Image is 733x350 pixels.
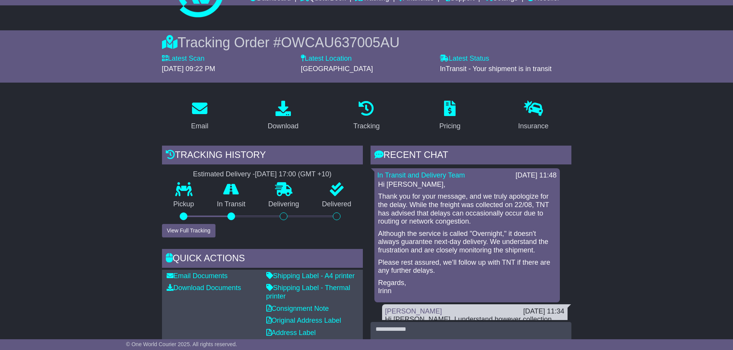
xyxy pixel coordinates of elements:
div: Pricing [439,121,461,131]
a: Pricing [434,98,466,134]
a: Email [186,98,213,134]
a: Insurance [513,98,554,134]
label: Latest Location [301,55,352,63]
div: Insurance [518,121,549,131]
div: [DATE] 11:48 [516,171,557,180]
p: Regards, Irinn [378,279,556,295]
span: OWCAU637005AU [281,35,399,50]
div: Estimated Delivery - [162,170,363,179]
p: Delivering [257,200,311,209]
a: Consignment Note [266,305,329,312]
a: Original Address Label [266,317,341,324]
span: © One World Courier 2025. All rights reserved. [126,341,237,347]
div: Tracking Order # [162,34,571,51]
div: Quick Actions [162,249,363,270]
label: Latest Scan [162,55,205,63]
div: Email [191,121,208,131]
p: Hi [PERSON_NAME], [378,181,556,189]
a: Address Label [266,329,316,337]
a: Shipping Label - A4 printer [266,272,355,280]
a: Download Documents [167,284,241,292]
div: [DATE] 11:34 [523,307,564,316]
p: Thank you for your message, and we truly apologize for the delay. While the freight was collected... [378,192,556,226]
a: In Transit and Delivery Team [377,171,465,179]
div: Tracking history [162,146,363,166]
span: [DATE] 09:22 PM [162,65,215,73]
a: Download [263,98,304,134]
div: Hi [PERSON_NAME], I understand however collection 22/08 & only in [GEOGRAPHIC_DATA] [DATE]. [385,315,564,332]
p: Please rest assured, we’ll follow up with TNT if there are any further delays. [378,259,556,275]
p: In Transit [205,200,257,209]
div: RECENT CHAT [371,146,571,166]
span: [GEOGRAPHIC_DATA] [301,65,373,73]
a: Email Documents [167,272,228,280]
p: Delivered [311,200,363,209]
p: Pickup [162,200,206,209]
a: Tracking [348,98,384,134]
p: Although the service is called "Overnight," it doesn't always guarantee next-day delivery. We und... [378,230,556,255]
a: Shipping Label - Thermal printer [266,284,351,300]
div: [DATE] 17:00 (GMT +10) [255,170,332,179]
a: [PERSON_NAME] [385,307,442,315]
span: InTransit - Your shipment is in transit [440,65,551,73]
div: Download [268,121,299,131]
div: Tracking [353,121,379,131]
button: View Full Tracking [162,224,215,237]
label: Latest Status [440,55,489,63]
